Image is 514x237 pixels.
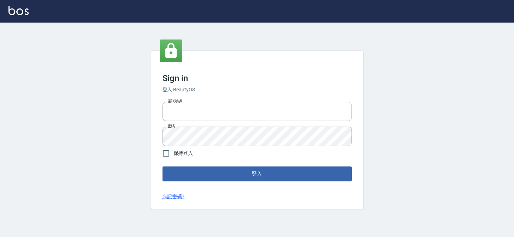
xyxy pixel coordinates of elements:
[163,166,352,181] button: 登入
[163,193,185,200] a: 忘記密碼?
[8,6,29,15] img: Logo
[167,123,175,129] label: 密碼
[173,150,193,157] span: 保持登入
[163,73,352,83] h3: Sign in
[167,99,182,104] label: 電話號碼
[163,86,352,93] h6: 登入 BeautyOS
